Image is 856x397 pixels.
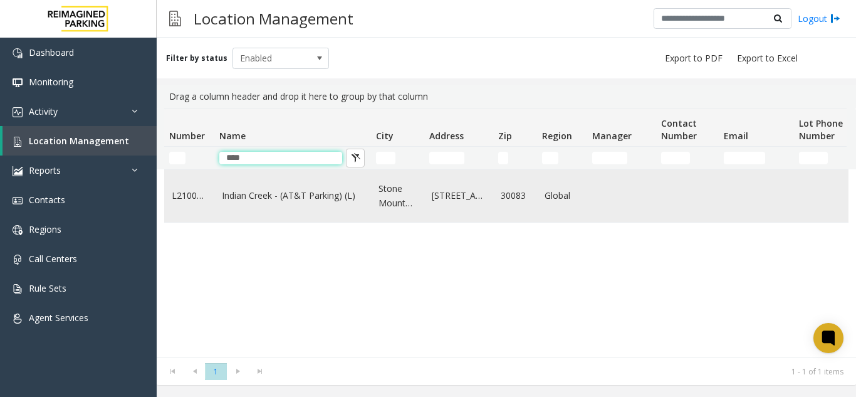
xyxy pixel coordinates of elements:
[542,152,558,164] input: Region Filter
[219,152,342,164] input: Name Filter
[501,189,530,203] a: 30083
[724,152,765,164] input: Email Filter
[13,284,23,294] img: 'icon'
[346,149,365,167] button: Clear
[13,196,23,206] img: 'icon'
[169,3,181,34] img: pageIcon
[737,52,798,65] span: Export to Excel
[376,130,394,142] span: City
[542,130,572,142] span: Region
[665,52,723,65] span: Export to PDF
[29,312,88,324] span: Agent Services
[29,223,61,235] span: Regions
[13,137,23,147] img: 'icon'
[29,105,58,117] span: Activity
[205,363,227,380] span: Page 1
[719,147,794,169] td: Email Filter
[172,189,207,203] a: L21003500
[29,194,65,206] span: Contacts
[537,147,587,169] td: Region Filter
[830,12,840,25] img: logout
[429,152,464,164] input: Address Filter
[13,255,23,265] img: 'icon'
[29,135,129,147] span: Location Management
[187,3,360,34] h3: Location Management
[214,147,371,169] td: Name Filter
[169,152,185,164] input: Number Filter
[732,50,803,67] button: Export to Excel
[371,147,424,169] td: City Filter
[432,189,486,203] a: [STREET_ADDRESS]
[222,189,363,203] a: Indian Creek - (AT&T Parking) (L)
[592,152,627,164] input: Manager Filter
[660,50,728,67] button: Export to PDF
[29,164,61,176] span: Reports
[157,109,856,357] div: Data table
[13,314,23,324] img: 'icon'
[164,85,848,109] div: Drag a column header and drop it here to group by that column
[587,147,656,169] td: Manager Filter
[3,126,157,156] a: Location Management
[278,366,843,377] kendo-pager-info: 1 - 1 of 1 items
[798,12,840,25] a: Logout
[498,130,512,142] span: Zip
[29,253,77,265] span: Call Centers
[424,147,493,169] td: Address Filter
[661,152,690,164] input: Contact Number Filter
[169,130,205,142] span: Number
[799,152,828,164] input: Lot Phone Number Filter
[799,117,843,142] span: Lot Phone Number
[724,130,748,142] span: Email
[219,130,246,142] span: Name
[13,107,23,117] img: 'icon'
[498,152,508,164] input: Zip Filter
[592,130,632,142] span: Manager
[656,147,719,169] td: Contact Number Filter
[13,225,23,235] img: 'icon'
[376,152,395,164] input: City Filter
[29,282,66,294] span: Rule Sets
[13,78,23,88] img: 'icon'
[493,147,537,169] td: Zip Filter
[429,130,464,142] span: Address
[13,166,23,176] img: 'icon'
[29,46,74,58] span: Dashboard
[233,48,310,68] span: Enabled
[13,48,23,58] img: 'icon'
[29,76,73,88] span: Monitoring
[661,117,697,142] span: Contact Number
[166,53,227,64] label: Filter by status
[378,182,417,210] a: Stone Mountain
[545,189,580,203] a: Global
[164,147,214,169] td: Number Filter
